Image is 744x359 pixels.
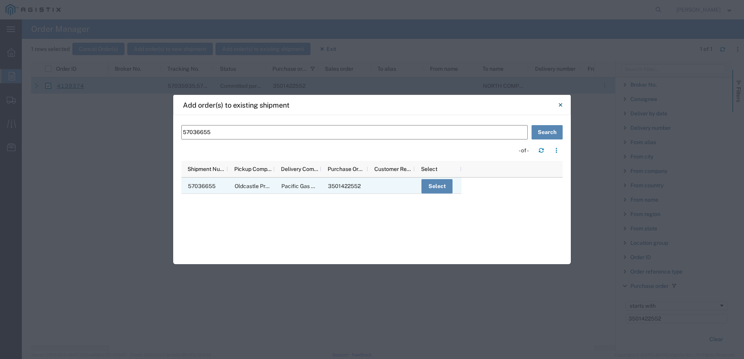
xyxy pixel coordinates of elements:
[421,179,453,193] button: Select
[183,100,290,110] h4: Add order(s) to existing shipment
[188,183,216,189] span: 57036655
[281,166,318,172] span: Delivery Company
[281,183,360,189] span: Pacific Gas & Electric Company
[535,144,547,157] button: Refresh table
[421,166,437,172] span: Select
[235,183,288,189] span: Oldcastle Precast Inc
[328,183,361,189] span: 3501422552
[532,125,563,139] button: Search
[234,166,272,172] span: Pickup Company
[328,166,365,172] span: Purchase Order
[374,166,412,172] span: Customer Reference
[553,97,568,113] button: Close
[181,125,528,139] input: Search by shipment ID or PO number
[519,146,532,155] div: - of -
[188,166,225,172] span: Shipment Number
